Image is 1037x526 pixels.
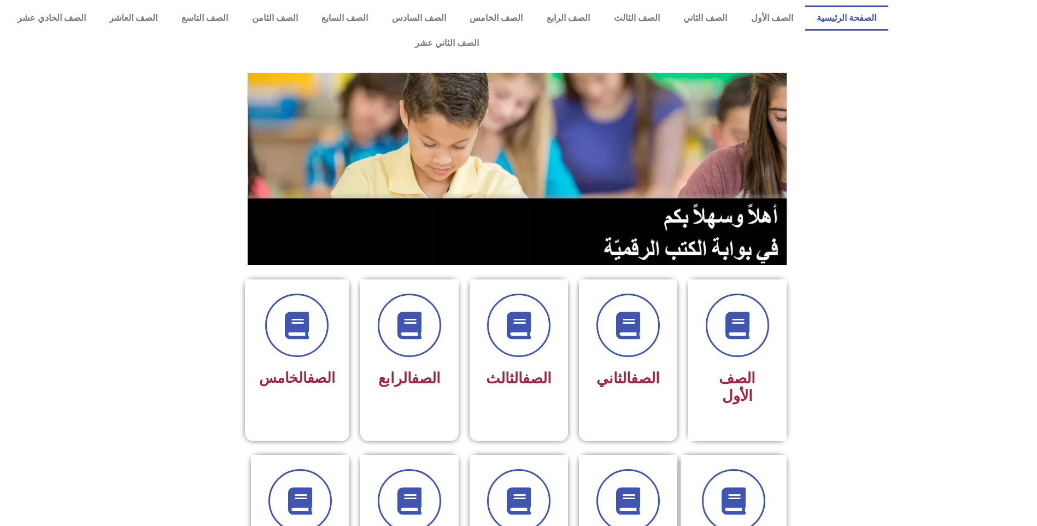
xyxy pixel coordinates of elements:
a: الصف [631,370,660,387]
a: الصف الخامس [458,5,535,31]
a: الصف الحادي عشر [5,5,98,31]
a: الصفحة الرئيسية [805,5,889,31]
a: الصف الثاني عشر [5,31,888,56]
span: الثالث [486,370,552,387]
a: الصف الثامن [240,5,310,31]
span: الخامس [259,370,335,386]
a: الصف السابع [309,5,380,31]
a: الصف [523,370,552,387]
a: الصف الرابع [535,5,602,31]
span: الثاني [596,370,660,387]
a: الصف التاسع [169,5,240,31]
a: الصف العاشر [98,5,170,31]
a: الصف الأول [739,5,805,31]
a: الصف [307,370,335,386]
a: الصف [412,370,441,387]
span: الصف الأول [719,370,755,405]
a: الصف الثالث [602,5,672,31]
a: الصف الثاني [671,5,739,31]
span: الرابع [378,370,441,387]
a: الصف السادس [380,5,458,31]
